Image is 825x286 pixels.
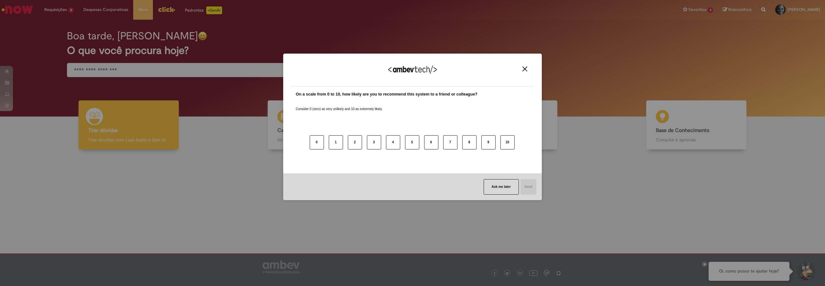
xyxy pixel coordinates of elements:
button: 9 [481,135,496,149]
button: 6 [424,135,438,149]
img: Logo Ambevtech [388,66,437,74]
button: 4 [386,135,400,149]
img: Close [522,66,527,71]
button: Close [520,66,529,72]
button: 8 [462,135,477,149]
button: 7 [443,135,457,149]
button: 2 [348,135,362,149]
label: Consider 0 (zero) as very unlikely and 10 as extremely likely. [296,99,382,111]
button: Ask me later [484,179,519,195]
label: On a scale from 0 to 10, how likely are you to recommend this system to a friend or colleague? [296,91,477,97]
button: 3 [367,135,381,149]
button: 1 [329,135,343,149]
button: 5 [405,135,419,149]
button: 0 [310,135,324,149]
button: 10 [500,135,515,149]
